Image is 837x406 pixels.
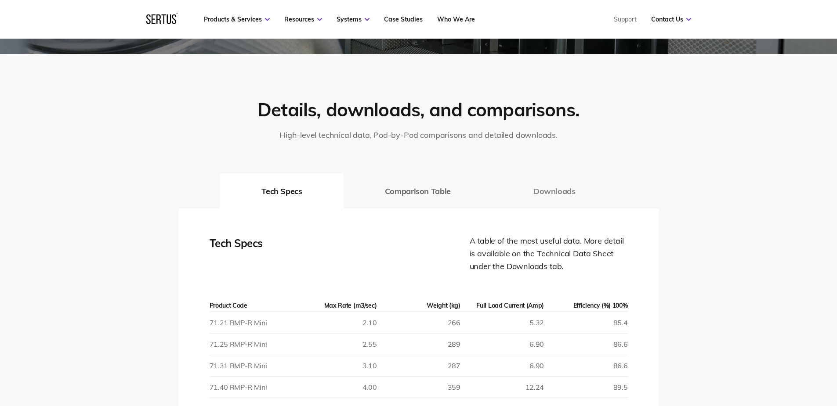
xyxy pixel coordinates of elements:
td: 359 [377,376,460,398]
td: 289 [377,333,460,355]
th: Efficiency (%) 100% [544,299,627,312]
div: Tech Specs [210,235,297,273]
button: Downloads [492,173,617,208]
a: Resources [284,15,322,23]
iframe: Chat Widget [679,304,837,406]
td: 3.10 [293,355,377,376]
td: 6.90 [460,333,544,355]
td: 71.25 RMP-R Mini [210,333,293,355]
th: Full Load Current (Amp) [460,299,544,312]
td: 71.21 RMP-R Mini [210,312,293,333]
td: 2.55 [293,333,377,355]
button: Comparison Table [344,173,492,208]
td: 71.40 RMP-R Mini [210,376,293,398]
a: Who We Are [437,15,475,23]
td: 266 [377,312,460,333]
th: Max Rate (m3/sec) [293,299,377,312]
a: Case Studies [384,15,423,23]
td: 89.5 [544,376,627,398]
div: A table of the most useful data. More detail is available on the Technical Data Sheet under the D... [470,235,628,273]
td: 71.31 RMP-R Mini [210,355,293,376]
td: 4.00 [293,376,377,398]
a: Contact Us [651,15,691,23]
td: 12.24 [460,376,544,398]
a: Systems [337,15,370,23]
th: Weight (kg) [377,299,460,312]
td: 287 [377,355,460,376]
td: 5.32 [460,312,544,333]
td: 86.6 [544,333,627,355]
td: 86.6 [544,355,627,376]
td: 2.10 [293,312,377,333]
td: 85.4 [544,312,627,333]
a: Products & Services [204,15,270,23]
th: Product Code [210,299,293,312]
a: Support [614,15,637,23]
td: 6.90 [460,355,544,376]
p: High-level technical data, Pod-by-Pod comparisons and detailed downloads. [209,130,628,140]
